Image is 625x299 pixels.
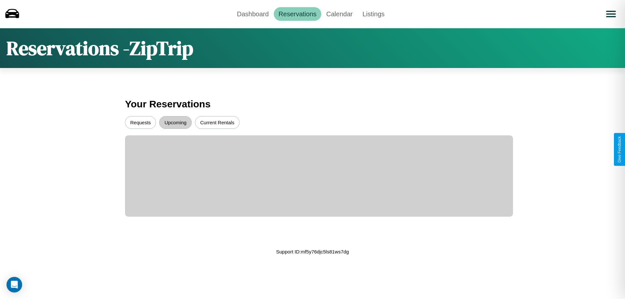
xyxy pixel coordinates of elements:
[195,116,240,129] button: Current Rentals
[159,116,192,129] button: Upcoming
[617,136,622,163] div: Give Feedback
[321,7,357,21] a: Calendar
[7,277,22,292] div: Open Intercom Messenger
[274,7,322,21] a: Reservations
[602,5,620,23] button: Open menu
[125,95,500,113] h3: Your Reservations
[7,35,193,61] h1: Reservations - ZipTrip
[357,7,389,21] a: Listings
[232,7,274,21] a: Dashboard
[276,247,349,256] p: Support ID: mf5y76djc5ls81ws7dg
[125,116,156,129] button: Requests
